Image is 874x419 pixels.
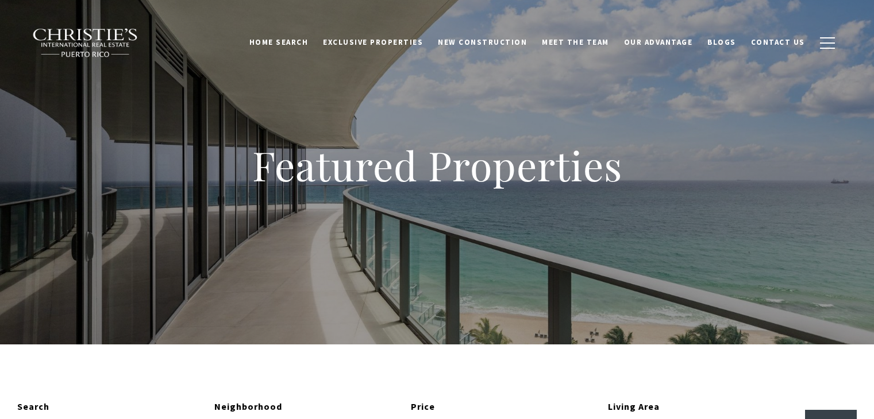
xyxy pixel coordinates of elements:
span: Our Advantage [624,37,693,47]
a: Home Search [242,32,316,53]
a: Exclusive Properties [315,32,430,53]
a: New Construction [430,32,534,53]
a: Meet the Team [534,32,617,53]
span: Exclusive Properties [323,37,423,47]
span: Blogs [707,37,736,47]
a: Our Advantage [617,32,700,53]
a: Blogs [700,32,744,53]
div: Living Area [608,399,796,414]
span: New Construction [438,37,527,47]
h1: Featured Properties [179,140,696,191]
div: Price [411,399,599,414]
div: Neighborhood [214,399,403,414]
img: Christie's International Real Estate black text logo [32,28,139,58]
span: Contact Us [751,37,805,47]
div: Search [17,399,206,414]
